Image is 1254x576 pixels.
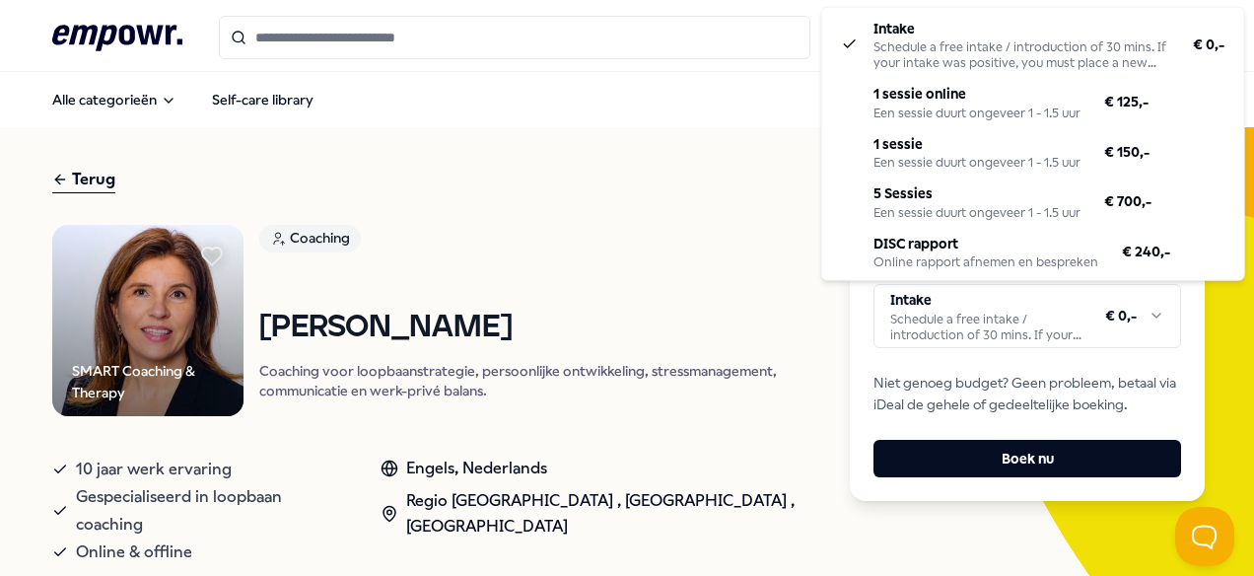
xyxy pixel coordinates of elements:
div: Een sessie duurt ongeveer 1 - 1.5 uur [873,204,1080,220]
p: 1 sessie [873,132,1080,154]
div: Schedule a free intake / introduction of 30 mins. If your intake was positive, you must place a n... [873,39,1169,71]
div: Een sessie duurt ongeveer 1 - 1.5 uur [873,155,1080,171]
p: Intake [873,18,1169,39]
span: € 240,- [1122,240,1170,261]
div: Een sessie duurt ongeveer 1 - 1.5 uur [873,105,1080,120]
p: 5 Sessies [873,182,1080,204]
p: 1 sessie online [873,83,1080,105]
div: Online rapport afnemen en bespreken [873,254,1098,270]
span: € 700,- [1104,190,1151,212]
p: DISC rapport [873,232,1098,253]
span: € 0,- [1193,34,1224,55]
span: € 125,- [1104,91,1149,112]
span: € 150,- [1104,140,1149,162]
